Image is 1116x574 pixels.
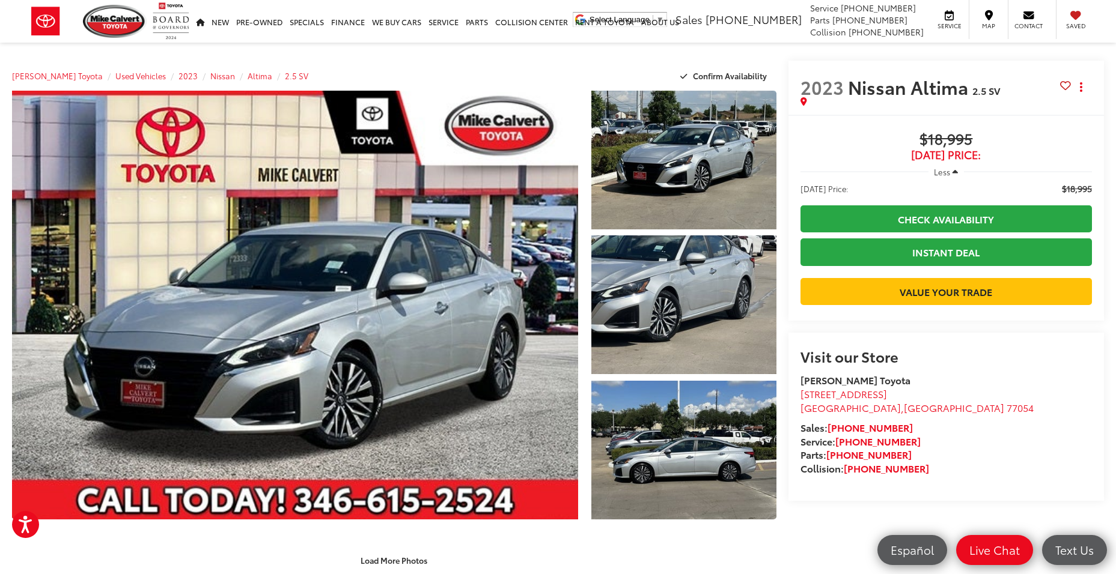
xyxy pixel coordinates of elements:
span: Confirm Availability [693,70,767,81]
span: [GEOGRAPHIC_DATA] [904,400,1004,414]
span: Español [885,542,940,557]
a: Expand Photo 2 [591,235,776,374]
span: [GEOGRAPHIC_DATA] [800,400,901,414]
a: [PHONE_NUMBER] [835,434,921,448]
img: 2023 Nissan Altima 2.5 SV [7,88,584,521]
a: Instant Deal [800,238,1092,265]
span: Less [934,166,950,177]
a: Expand Photo 3 [591,381,776,519]
span: Contact [1014,22,1043,30]
h2: Visit our Store [800,348,1092,364]
span: , [800,400,1034,414]
span: Sales [675,11,703,27]
img: 2023 Nissan Altima 2.5 SV [590,89,778,231]
span: [PHONE_NUMBER] [832,14,907,26]
img: Mike Calvert Toyota [83,5,147,38]
a: Altima [248,70,272,81]
a: [PERSON_NAME] Toyota [12,70,103,81]
button: Less [928,161,965,183]
span: 2023 [800,74,844,100]
a: Text Us [1042,535,1107,565]
span: Nissan Altima [848,74,972,100]
img: 2023 Nissan Altima 2.5 SV [590,234,778,376]
span: Text Us [1049,542,1100,557]
a: Expand Photo 0 [12,91,578,519]
strong: [PERSON_NAME] Toyota [800,373,910,387]
a: Live Chat [956,535,1033,565]
span: $18,995 [800,131,1092,149]
button: Load More Photos [352,550,436,571]
strong: Parts: [800,447,912,461]
button: Confirm Availability [674,65,776,86]
a: Check Availability [800,205,1092,232]
span: Collision [810,26,846,38]
a: Value Your Trade [800,278,1092,305]
a: [STREET_ADDRESS] [GEOGRAPHIC_DATA],[GEOGRAPHIC_DATA] 77054 [800,387,1034,414]
span: 2.5 SV [972,83,1001,97]
span: [PHONE_NUMBER] [841,2,916,14]
span: $18,995 [1062,183,1092,195]
a: [PHONE_NUMBER] [828,420,913,434]
a: Expand Photo 1 [591,91,776,229]
a: 2.5 SV [285,70,308,81]
span: Live Chat [963,542,1026,557]
a: Nissan [210,70,235,81]
span: Saved [1063,22,1089,30]
img: 2023 Nissan Altima 2.5 SV [590,379,778,521]
span: [DATE] Price: [800,149,1092,161]
span: [PHONE_NUMBER] [706,11,802,27]
span: [DATE] Price: [800,183,849,195]
span: [PHONE_NUMBER] [849,26,924,38]
a: [PHONE_NUMBER] [826,447,912,461]
span: 77054 [1007,400,1034,414]
span: Map [975,22,1002,30]
span: Parts [810,14,830,26]
a: 2023 [178,70,198,81]
span: [STREET_ADDRESS] [800,387,887,400]
strong: Service: [800,434,921,448]
a: Used Vehicles [115,70,166,81]
button: Actions [1071,76,1092,97]
strong: Collision: [800,461,929,475]
a: [PHONE_NUMBER] [844,461,929,475]
a: Español [877,535,947,565]
span: Service [810,2,838,14]
span: dropdown dots [1080,82,1082,92]
strong: Sales: [800,420,913,434]
span: Service [936,22,963,30]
